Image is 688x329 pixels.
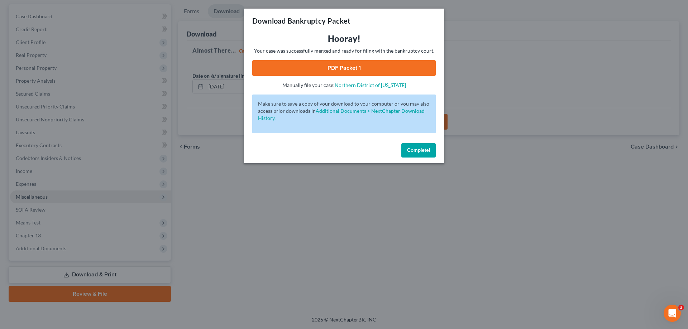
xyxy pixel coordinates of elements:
[678,305,684,310] span: 2
[252,82,436,89] p: Manually file your case:
[252,16,350,26] h3: Download Bankruptcy Packet
[664,305,681,322] iframe: Intercom live chat
[252,33,436,44] h3: Hooray!
[258,100,430,122] p: Make sure to save a copy of your download to your computer or you may also access prior downloads in
[407,147,430,153] span: Complete!
[258,108,425,121] a: Additional Documents > NextChapter Download History.
[252,60,436,76] a: PDF Packet 1
[252,47,436,54] p: Your case was successfully merged and ready for filing with the bankruptcy court.
[335,82,406,88] a: Northern District of [US_STATE]
[401,143,436,158] button: Complete!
